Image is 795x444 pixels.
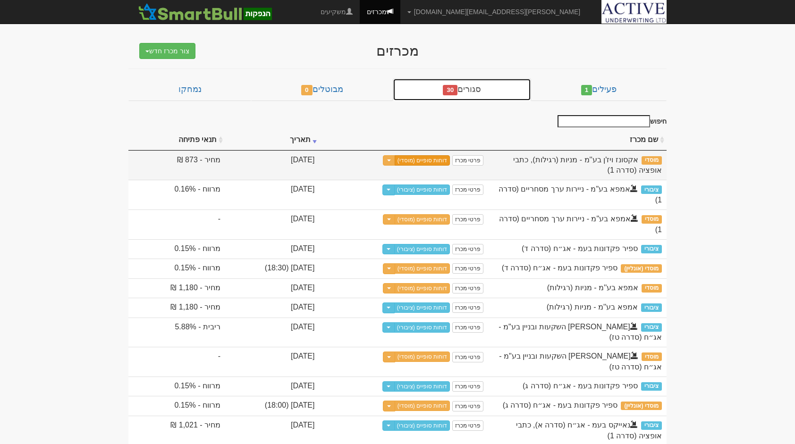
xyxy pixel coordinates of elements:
[502,264,618,272] span: ספיר פקדונות בעמ - אג״ח (סדרה ד)
[225,130,319,151] th: תאריך : activate to sort column ascending
[641,323,662,332] span: ציבורי
[452,155,483,166] a: פרטי מכרז
[225,318,319,347] td: [DATE]
[547,284,638,292] span: אמפא בע''מ - מניות (רגילות)
[581,85,592,95] span: 1
[128,239,225,259] td: מרווח - 0.15%
[225,209,319,239] td: [DATE]
[513,156,662,175] span: אקסונז ויז'ן בע''מ - מניות (רגילות), כתבי אופציה (סדרה 1)
[394,381,450,392] a: דוחות סופיים (ציבורי)
[452,420,483,431] a: פרטי מכרז
[128,78,251,101] a: נמחקו
[225,396,319,416] td: [DATE] (18:00)
[225,180,319,209] td: [DATE]
[128,318,225,347] td: ריבית - 5.88%
[503,401,618,409] span: ספיר פקדונות בעמ - אג״ח (סדרה ג)
[225,259,319,278] td: [DATE] (18:30)
[641,245,662,253] span: ציבורי
[452,381,483,392] a: פרטי מכרז
[641,421,662,430] span: ציבורי
[621,264,662,273] span: מוסדי (אונליין)
[499,215,662,234] span: אמפא בע"מ - ניירות ערך מסחריים (סדרה 1)
[452,244,483,254] a: פרטי מכרז
[394,322,450,333] a: דוחות סופיים (ציבורי)
[531,78,667,101] a: פעילים
[499,185,662,204] span: אמפא בע"מ - ניירות ערך מסחריים (סדרה 1)
[225,278,319,298] td: [DATE]
[128,209,225,239] td: -
[523,382,638,390] span: ספיר פקדונות בעמ - אג״ח (סדרה ג)
[522,244,638,252] span: ספיר פקדונות בעמ - אג״ח (סדרה ד)
[395,352,450,362] a: דוחות סופיים (מוסדי)
[394,244,450,254] a: דוחות סופיים (ציבורי)
[547,303,638,311] span: אמפא בע''מ - מניות (רגילות)
[128,151,225,180] td: מחיר - 873 ₪
[213,43,582,59] div: מכרזים
[128,259,225,278] td: מרווח - 0.15%
[394,184,450,195] a: דוחות סופיים (ציבורי)
[621,402,662,410] span: מוסדי (אונליין)
[225,239,319,259] td: [DATE]
[395,214,450,225] a: דוחות סופיים (מוסדי)
[452,302,483,313] a: פרטי מכרז
[452,322,483,333] a: פרטי מכרז
[395,263,450,274] a: דוחות סופיים (מוסדי)
[452,283,483,293] a: פרטי מכרז
[394,420,450,431] a: דוחות סופיים (ציבורי)
[395,155,450,166] a: דוחות סופיים (מוסדי)
[135,2,274,21] img: SmartBull Logo
[499,323,662,342] span: פרשקובסקי השקעות ובניין בע"מ - אג״ח (סדרה טז)
[641,185,662,194] span: ציבורי
[516,421,662,440] span: נאייקס בעמ - אג״ח (סדרה א), כתבי אופציה (סדרה 1)
[301,85,313,95] span: 0
[225,298,319,318] td: [DATE]
[499,352,662,371] span: פרשקובסקי השקעות ובניין בע"מ - אג״ח (סדרה טז)
[642,352,662,361] span: מוסדי
[488,130,667,151] th: שם מכרז : activate to sort column ascending
[641,382,662,391] span: ציבורי
[452,214,483,225] a: פרטי מכרז
[642,156,662,165] span: מוסדי
[128,377,225,396] td: מרווח - 0.15%
[642,284,662,293] span: מוסדי
[139,43,195,59] button: צור מכרז חדש
[225,151,319,180] td: [DATE]
[642,215,662,224] span: מוסדי
[128,396,225,416] td: מרווח - 0.15%
[554,115,667,127] label: חיפוש
[443,85,457,95] span: 30
[394,302,450,313] a: דוחות סופיים (ציבורי)
[128,180,225,209] td: מרווח - 0.16%
[641,303,662,312] span: ציבורי
[225,377,319,396] td: [DATE]
[395,283,450,293] a: דוחות סופיים (מוסדי)
[251,78,393,101] a: מבוטלים
[225,347,319,377] td: [DATE]
[452,263,483,274] a: פרטי מכרז
[128,130,225,151] th: תנאי פתיחה : activate to sort column ascending
[452,352,483,362] a: פרטי מכרז
[128,347,225,377] td: -
[558,115,650,127] input: חיפוש
[393,78,531,101] a: סגורים
[128,298,225,318] td: מחיר - 1,180 ₪
[452,184,483,195] a: פרטי מכרז
[452,401,483,411] a: פרטי מכרז
[128,278,225,298] td: מחיר - 1,180 ₪
[395,401,450,411] a: דוחות סופיים (מוסדי)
